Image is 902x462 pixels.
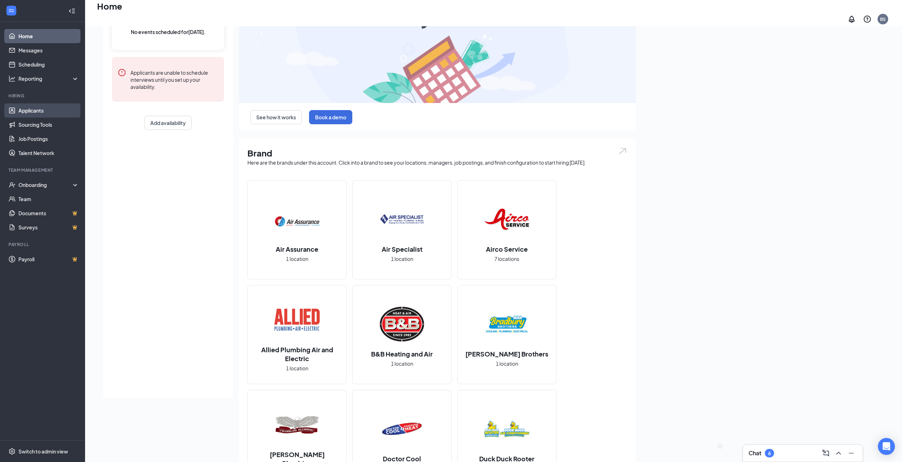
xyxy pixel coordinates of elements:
div: Onboarding [18,181,73,188]
button: Add availability [144,116,192,130]
div: 6 [768,450,771,456]
img: Duck Duck Rooter [484,406,530,451]
h2: Air Assurance [269,245,325,253]
span: 1 location [496,360,518,367]
a: Talent Network [18,146,79,160]
svg: QuestionInfo [863,15,872,23]
h2: Air Specialist [375,245,430,253]
button: ChevronUp [833,447,844,459]
svg: Error [118,68,126,77]
span: 1 location [286,255,308,263]
h2: Allied Plumbing Air and Electric [248,345,346,363]
button: ComposeMessage [820,447,831,459]
div: Applicants are unable to schedule interviews until you set up your availability. [130,68,218,90]
a: PayrollCrown [18,252,79,266]
svg: Minimize [847,449,856,457]
h2: B&B Heating and Air [364,349,440,358]
img: Air Specialist [379,196,425,242]
a: Applicants [18,103,79,118]
svg: Analysis [9,75,16,82]
img: B&B Heating and Air [379,301,425,347]
a: Messages [18,43,79,57]
div: Reporting [18,75,79,82]
a: Sourcing Tools [18,118,79,132]
svg: Collapse [68,7,75,15]
img: Allied Plumbing Air and Electric [274,297,320,342]
svg: WorkstreamLogo [8,7,15,14]
span: 7 locations [494,255,519,263]
img: open.6027fd2a22e1237b5b06.svg [618,147,627,155]
div: Hiring [9,93,78,99]
div: BS [880,16,886,22]
a: DocumentsCrown [18,206,79,220]
a: Scheduling [18,57,79,72]
div: Team Management [9,167,78,173]
svg: UserCheck [9,181,16,188]
a: SurveysCrown [18,220,79,234]
img: Doctor Cool [379,406,425,451]
svg: Notifications [847,15,856,23]
div: Here are the brands under this account. Click into a brand to see your locations, managers, job p... [247,159,627,166]
svg: ComposeMessage [822,449,830,457]
h3: Chat [749,449,761,457]
span: 1 location [391,360,413,367]
div: Switch to admin view [18,448,68,455]
a: Job Postings [18,132,79,146]
h2: Airco Service [479,245,535,253]
h1: Brand [247,147,627,159]
img: Airco Service [484,196,530,242]
div: Payroll [9,241,78,247]
span: 1 location [286,364,308,372]
img: Bradbury Brothers [484,301,530,347]
a: Home [18,29,79,43]
span: 1 location [391,255,413,263]
span: No events scheduled for [DATE] . [131,28,206,36]
svg: Settings [9,448,16,455]
h2: [PERSON_NAME] Brothers [458,349,555,358]
img: Air Assurance [274,196,320,242]
button: Minimize [846,447,857,459]
div: Open Intercom Messenger [878,438,895,455]
button: See how it works [250,110,302,124]
svg: ChevronUp [834,449,843,457]
img: Chambliss Plumbing [274,402,320,447]
button: Book a demo [309,110,352,124]
a: Team [18,192,79,206]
